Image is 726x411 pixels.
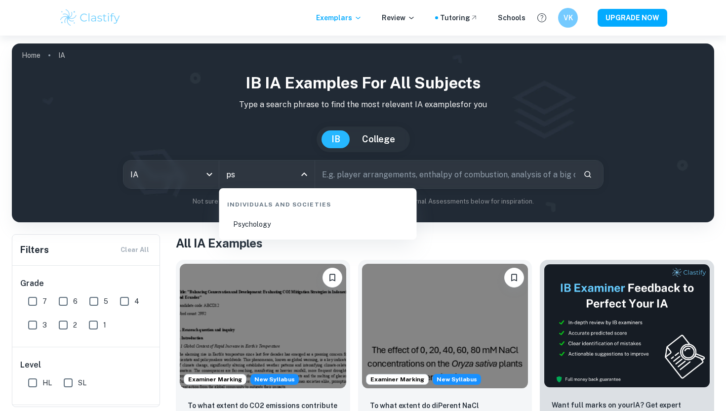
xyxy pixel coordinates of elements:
h1: All IA Examples [176,234,714,252]
a: Tutoring [440,12,478,23]
button: IB [322,130,350,148]
span: Examiner Marking [184,375,246,384]
input: E.g. player arrangements, enthalpy of combustion, analysis of a big city... [315,161,575,188]
span: New Syllabus [433,374,481,385]
a: Home [22,48,40,62]
button: VK [558,8,578,28]
button: Help and Feedback [533,9,550,26]
span: 1 [103,320,106,330]
li: Psychology [223,213,413,236]
button: UPGRADE NOW [598,9,667,27]
img: profile cover [12,43,714,222]
span: 3 [42,320,47,330]
div: Individuals and Societies [223,192,413,213]
span: HL [42,377,52,388]
h6: Grade [20,278,153,289]
span: 2 [73,320,77,330]
span: 4 [134,296,139,307]
h6: Filters [20,243,49,257]
span: SL [78,377,86,388]
img: ESS IA example thumbnail: To what extent do diPerent NaCl concentr [362,264,528,388]
h1: IB IA examples for all subjects [20,71,706,95]
button: Search [579,166,596,183]
button: College [352,130,405,148]
span: Examiner Marking [366,375,428,384]
img: ESS IA example thumbnail: To what extent do CO2 emissions contribu [180,264,346,388]
p: Not sure what to search for? You can always look through our example Internal Assessments below f... [20,197,706,206]
div: IA [123,161,219,188]
span: 5 [104,296,108,307]
h6: Level [20,359,153,371]
p: IA [58,50,65,61]
button: Bookmark [504,268,524,288]
img: Clastify logo [59,8,121,28]
div: Starting from the May 2026 session, the ESS IA requirements have changed. We created this exempla... [250,374,299,385]
button: Close [297,167,311,181]
span: 7 [42,296,47,307]
p: Review [382,12,415,23]
span: 6 [73,296,78,307]
img: Thumbnail [544,264,710,388]
div: Starting from the May 2026 session, the ESS IA requirements have changed. We created this exempla... [433,374,481,385]
h6: VK [563,12,574,23]
button: Bookmark [323,268,342,288]
span: New Syllabus [250,374,299,385]
p: Exemplars [316,12,362,23]
p: Type a search phrase to find the most relevant IA examples for you [20,99,706,111]
a: Schools [498,12,525,23]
